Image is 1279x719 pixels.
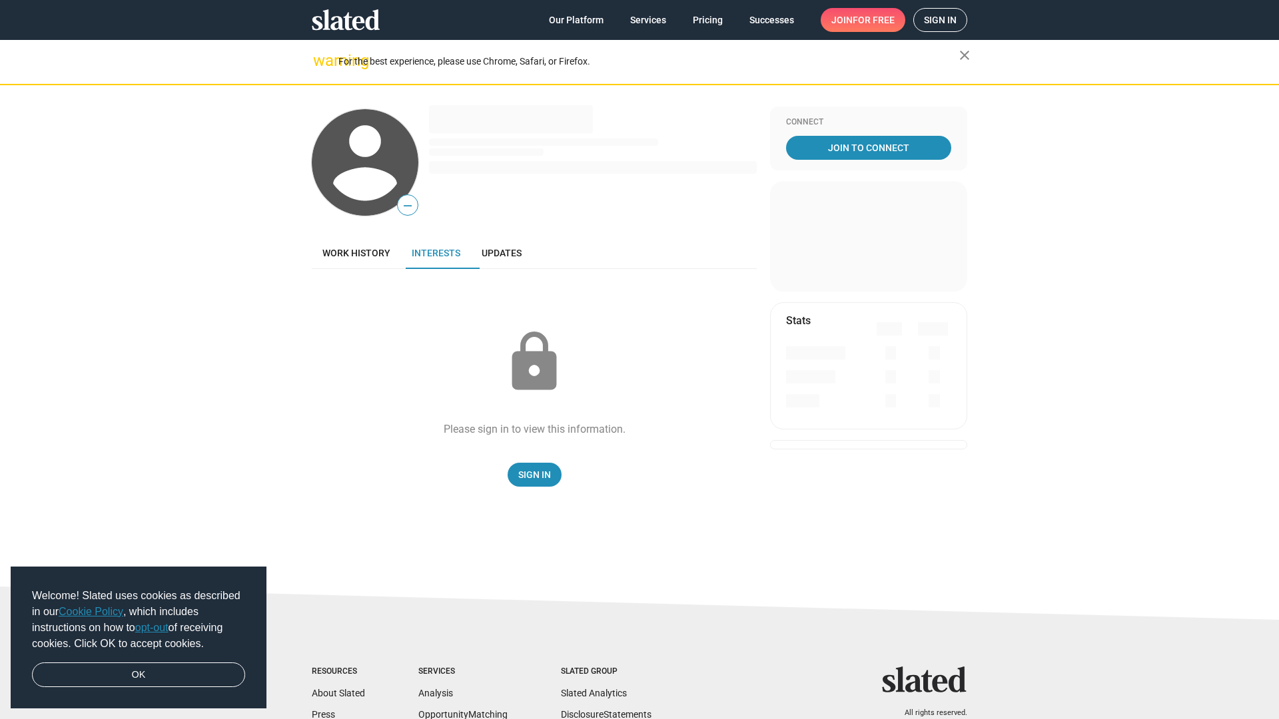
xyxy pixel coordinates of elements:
span: Join [831,8,895,32]
div: cookieconsent [11,567,266,709]
a: Analysis [418,688,453,698]
mat-icon: lock [501,329,568,395]
a: Pricing [682,8,733,32]
span: Sign In [518,463,551,487]
span: Pricing [693,8,723,32]
a: opt-out [135,622,169,633]
a: Our Platform [538,8,614,32]
a: About Slated [312,688,365,698]
a: Cookie Policy [59,606,123,617]
span: — [398,197,418,214]
a: Work history [312,237,401,269]
a: dismiss cookie message [32,662,245,688]
mat-icon: warning [313,53,329,69]
a: Successes [739,8,805,32]
span: Join To Connect [789,136,949,160]
a: Sign in [913,8,967,32]
span: Successes [749,8,794,32]
span: Services [630,8,666,32]
span: Our Platform [549,8,604,32]
div: Services [418,666,508,677]
a: Joinfor free [821,8,905,32]
a: Services [620,8,677,32]
div: For the best experience, please use Chrome, Safari, or Firefox. [338,53,959,71]
a: Slated Analytics [561,688,627,698]
a: Interests [401,237,471,269]
a: Join To Connect [786,136,951,160]
mat-card-title: Stats [786,314,811,328]
div: Please sign in to view this information. [444,422,626,436]
span: Sign in [924,9,957,31]
span: for free [853,8,895,32]
div: Connect [786,117,951,128]
a: Updates [471,237,532,269]
span: Interests [412,248,460,258]
div: Slated Group [561,666,651,677]
a: Sign In [508,463,562,487]
mat-icon: close [957,47,973,63]
span: Welcome! Slated uses cookies as described in our , which includes instructions on how to of recei... [32,588,245,652]
span: Updates [482,248,522,258]
div: Resources [312,666,365,677]
span: Work history [322,248,390,258]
